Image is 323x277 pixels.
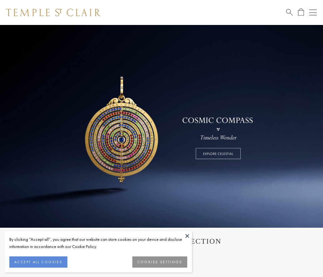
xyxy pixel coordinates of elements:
button: Open navigation [309,9,317,16]
a: Open Shopping Bag [298,8,304,16]
button: ACCEPT ALL COOKIES [9,256,67,268]
a: Search [286,8,293,16]
img: Temple St. Clair [6,9,100,16]
button: COOKIES SETTINGS [132,256,187,268]
div: By clicking “Accept all”, you agree that our website can store cookies on your device and disclos... [9,236,187,250]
